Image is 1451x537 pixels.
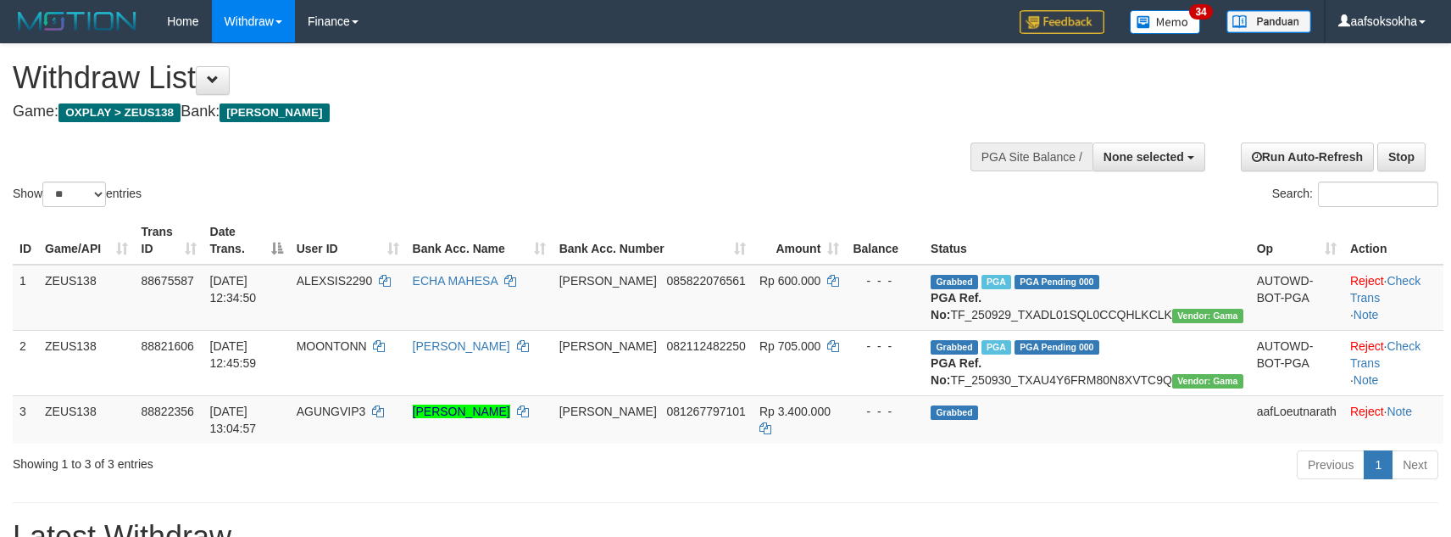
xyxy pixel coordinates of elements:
img: MOTION_logo.png [13,8,142,34]
a: Next [1392,450,1438,479]
span: None selected [1104,150,1184,164]
span: Copy 081267797101 to clipboard [666,405,745,418]
span: [PERSON_NAME] [559,405,657,418]
a: 1 [1364,450,1393,479]
a: [PERSON_NAME] [413,339,510,353]
span: [PERSON_NAME] [559,339,657,353]
span: ALEXSIS2290 [297,274,373,288]
label: Search: [1272,182,1438,207]
span: Grabbed [931,275,978,289]
th: Amount: activate to sort column ascending [753,216,846,265]
a: Run Auto-Refresh [1241,143,1374,171]
b: PGA Ref. No: [931,356,981,387]
span: Rp 3.400.000 [759,405,831,418]
td: · · [1343,265,1443,331]
a: [PERSON_NAME] [413,405,510,418]
span: 88821606 [142,339,194,353]
span: MOONTONN [297,339,367,353]
span: Marked by aafpengsreynich [981,340,1011,355]
span: [DATE] 12:45:59 [210,339,257,370]
td: ZEUS138 [38,395,135,444]
div: - - - [853,272,917,289]
select: Showentries [42,182,106,207]
span: Grabbed [931,406,978,420]
th: Bank Acc. Number: activate to sort column ascending [553,216,753,265]
span: OXPLAY > ZEUS138 [58,103,181,122]
td: TF_250930_TXAU4Y6FRM80N8XVTC9Q [924,330,1250,395]
td: TF_250929_TXADL01SQL0CCQHLKCLK [924,265,1250,331]
th: Status [924,216,1250,265]
td: · · [1343,330,1443,395]
td: AUTOWD-BOT-PGA [1250,265,1343,331]
a: Previous [1297,450,1365,479]
div: - - - [853,403,917,420]
td: 1 [13,265,38,331]
span: 88822356 [142,405,194,418]
a: Reject [1350,405,1384,418]
th: ID [13,216,38,265]
span: Rp 600.000 [759,274,820,288]
td: 2 [13,330,38,395]
div: Showing 1 to 3 of 3 entries [13,449,592,473]
a: Check Trans [1350,339,1420,370]
input: Search: [1318,182,1438,207]
td: 3 [13,395,38,444]
th: Trans ID: activate to sort column ascending [135,216,203,265]
td: AUTOWD-BOT-PGA [1250,330,1343,395]
th: Date Trans.: activate to sort column descending [203,216,290,265]
th: Action [1343,216,1443,265]
span: Vendor URL: https://trx31.1velocity.biz [1172,374,1243,389]
a: Note [1354,308,1379,322]
th: Op: activate to sort column ascending [1250,216,1343,265]
th: Balance [846,216,924,265]
span: [PERSON_NAME] [559,274,657,288]
span: Marked by aafpengsreynich [981,275,1011,289]
span: Copy 085822076561 to clipboard [666,274,745,288]
th: User ID: activate to sort column ascending [290,216,406,265]
span: [DATE] 12:34:50 [210,274,257,305]
span: Grabbed [931,340,978,355]
span: [DATE] 13:04:57 [210,405,257,435]
h4: Game: Bank: [13,103,950,120]
span: Rp 705.000 [759,339,820,353]
span: PGA Pending [1015,275,1099,289]
b: PGA Ref. No: [931,291,981,322]
a: Reject [1350,339,1384,353]
span: PGA Pending [1015,340,1099,355]
img: Button%20Memo.svg [1130,10,1201,34]
th: Bank Acc. Name: activate to sort column ascending [406,216,553,265]
img: Feedback.jpg [1020,10,1104,34]
span: 88675587 [142,274,194,288]
div: - - - [853,338,917,355]
td: ZEUS138 [38,265,135,331]
span: [PERSON_NAME] [220,103,329,122]
div: PGA Site Balance / [970,143,1092,171]
th: Game/API: activate to sort column ascending [38,216,135,265]
img: panduan.png [1226,10,1311,33]
td: ZEUS138 [38,330,135,395]
a: Note [1354,373,1379,387]
td: aafLoeutnarath [1250,395,1343,444]
a: Note [1387,405,1412,418]
a: Check Trans [1350,274,1420,305]
a: Reject [1350,274,1384,288]
span: 34 [1189,4,1212,20]
label: Show entries [13,182,142,207]
td: · [1343,395,1443,444]
button: None selected [1092,143,1205,171]
a: Stop [1377,143,1426,171]
span: Copy 082112482250 to clipboard [666,339,745,353]
span: Vendor URL: https://trx31.1velocity.biz [1172,309,1243,323]
h1: Withdraw List [13,61,950,95]
span: AGUNGVIP3 [297,405,366,418]
a: ECHA MAHESA [413,274,498,288]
